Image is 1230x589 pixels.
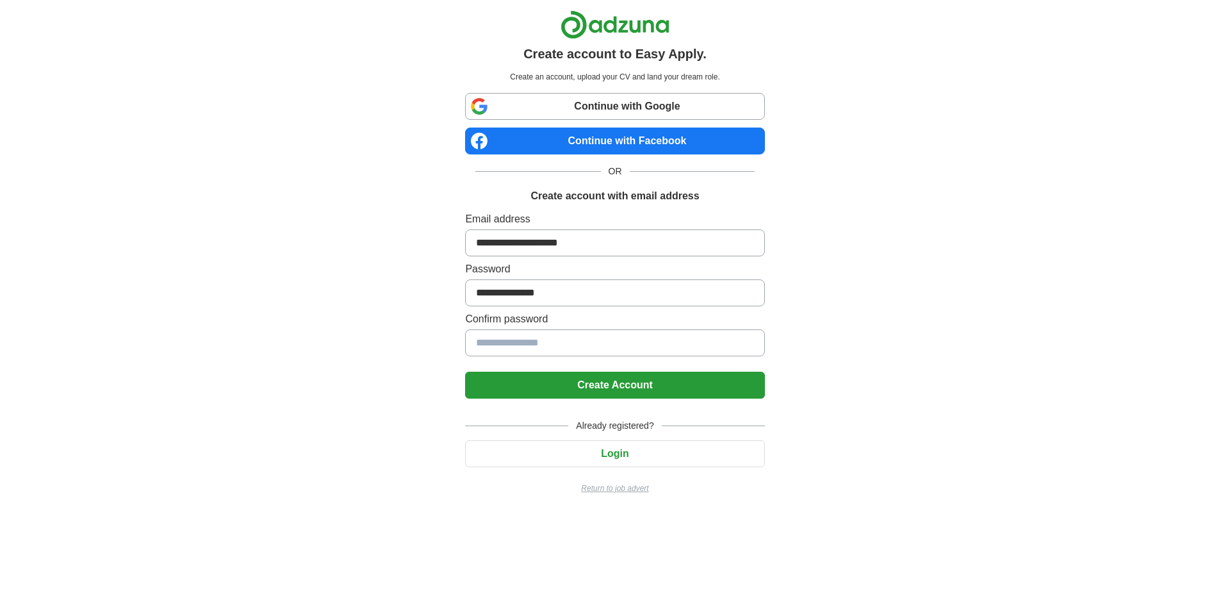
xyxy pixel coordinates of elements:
[465,311,764,327] label: Confirm password
[465,483,764,494] a: Return to job advert
[465,212,764,227] label: Email address
[523,44,707,63] h1: Create account to Easy Apply.
[530,188,699,204] h1: Create account with email address
[601,165,630,178] span: OR
[465,440,764,467] button: Login
[465,128,764,154] a: Continue with Facebook
[465,261,764,277] label: Password
[561,10,669,39] img: Adzuna logo
[465,93,764,120] a: Continue with Google
[465,448,764,459] a: Login
[465,372,764,399] button: Create Account
[568,419,661,433] span: Already registered?
[468,71,762,83] p: Create an account, upload your CV and land your dream role.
